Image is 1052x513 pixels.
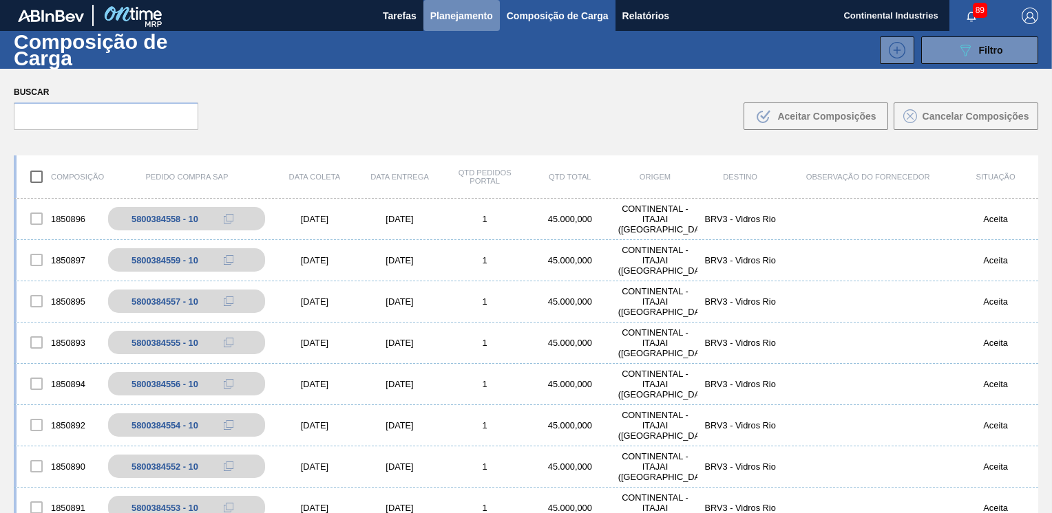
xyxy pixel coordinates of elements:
div: Copiar [215,458,242,474]
div: 45.000,000 [527,503,613,513]
div: Aceita [953,379,1038,389]
div: Aceita [953,296,1038,307]
div: Situação [953,173,1038,181]
div: Aceita [953,214,1038,224]
div: [DATE] [357,214,443,224]
div: 1 [442,255,527,265]
div: Composição [17,162,102,191]
div: 1850892 [17,411,102,439]
div: Copiar [215,210,242,227]
div: [DATE] [272,503,357,513]
div: [DATE] [357,461,443,472]
div: Copiar [215,252,242,268]
span: Filtro [979,45,1003,56]
div: 1850890 [17,452,102,481]
button: Notificações [949,6,993,25]
div: 1850897 [17,245,102,274]
span: 89 [973,3,987,18]
div: CONTINENTAL - ITAJAI (SC) [613,327,698,358]
div: 45.000,000 [527,461,613,472]
div: BRV3 - Vidros Rio [697,503,783,513]
div: [DATE] [357,296,443,307]
div: Data Entrega [357,173,443,181]
div: 5800384557 - 10 [131,296,198,307]
div: Copiar [215,417,242,433]
div: 45.000,000 [527,214,613,224]
span: Aceitar Composições [777,111,876,122]
div: BRV3 - Vidros Rio [697,461,783,472]
div: Observação do Fornecedor [783,173,953,181]
div: Copiar [215,375,242,392]
div: Data coleta [272,173,357,181]
div: Pedido Compra SAP [102,173,272,181]
div: 1 [442,338,527,348]
div: [DATE] [357,420,443,430]
div: 5800384553 - 10 [131,503,198,513]
div: Aceita [953,503,1038,513]
div: BRV3 - Vidros Rio [697,420,783,430]
div: BRV3 - Vidros Rio [697,255,783,265]
div: Aceita [953,420,1038,430]
button: Aceitar Composições [744,102,888,130]
div: 5800384554 - 10 [131,420,198,430]
div: 1 [442,379,527,389]
div: [DATE] [357,255,443,265]
div: 5800384559 - 10 [131,255,198,265]
div: CONTINENTAL - ITAJAI (SC) [613,369,698,400]
div: Destino [697,173,783,181]
div: Aceita [953,461,1038,472]
div: [DATE] [357,503,443,513]
div: 1 [442,214,527,224]
div: [DATE] [272,214,357,224]
div: Aceita [953,338,1038,348]
div: [DATE] [272,338,357,348]
div: CONTINENTAL - ITAJAI (SC) [613,286,698,317]
div: 1 [442,420,527,430]
div: 1850893 [17,328,102,357]
label: Buscar [14,83,198,102]
div: 45.000,000 [527,255,613,265]
div: [DATE] [272,420,357,430]
div: BRV3 - Vidros Rio [697,338,783,348]
div: 45.000,000 [527,338,613,348]
div: 45.000,000 [527,296,613,307]
div: 1850896 [17,204,102,233]
div: 1 [442,503,527,513]
div: Copiar [215,293,242,309]
div: 1 [442,461,527,472]
span: Composição de Carga [507,8,609,24]
div: 1 [442,296,527,307]
div: Aceita [953,255,1038,265]
div: [DATE] [272,461,357,472]
button: Cancelar Composições [894,102,1038,130]
span: Cancelar Composições [923,111,1029,122]
div: CONTINENTAL - ITAJAI (SC) [613,451,698,482]
div: BRV3 - Vidros Rio [697,296,783,307]
div: 1850895 [17,287,102,316]
div: 5800384556 - 10 [131,379,198,389]
span: Relatórios [622,8,669,24]
span: Tarefas [383,8,417,24]
div: BRV3 - Vidros Rio [697,214,783,224]
div: [DATE] [272,255,357,265]
div: CONTINENTAL - ITAJAI (SC) [613,204,698,234]
div: Copiar [215,334,242,351]
div: 5800384558 - 10 [131,214,198,224]
div: Origem [613,173,698,181]
div: 1850894 [17,369,102,398]
div: [DATE] [272,296,357,307]
div: CONTINENTAL - ITAJAI (SC) [613,410,698,441]
div: BRV3 - Vidros Rio [697,379,783,389]
div: 5800384555 - 10 [131,338,198,348]
button: Filtro [921,36,1038,64]
span: Planejamento [430,8,493,24]
div: [DATE] [272,379,357,389]
div: 45.000,000 [527,379,613,389]
div: 45.000,000 [527,420,613,430]
div: Qtd Pedidos Portal [442,168,527,185]
img: Logout [1022,8,1038,24]
div: Qtd Total [527,173,613,181]
div: 5800384552 - 10 [131,461,198,472]
div: Nova Composição [873,36,914,64]
h1: Composição de Carga [14,34,231,65]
